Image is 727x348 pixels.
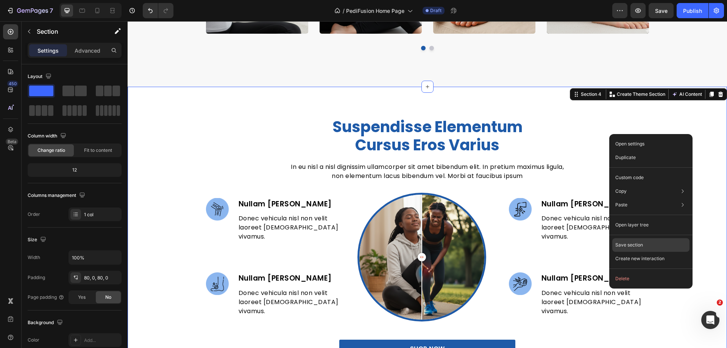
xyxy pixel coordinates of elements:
iframe: To enrich screen reader interactions, please activate Accessibility in Grammarly extension settings [128,21,727,348]
div: Layout [28,72,53,82]
div: Page padding [28,294,64,301]
button: AI Content [543,69,576,78]
button: Delete [612,272,690,286]
div: 1 col [84,211,120,218]
p: Advanced [75,47,100,55]
div: Order [28,211,40,218]
div: Columns management [28,190,87,201]
p: Donec vehicula nisl non velit laoreet [DEMOGRAPHIC_DATA] vivamus. [111,267,218,295]
button: Save [649,3,674,18]
p: Section [37,27,99,36]
span: Yes [78,294,86,301]
p: Donec vehicula nisl non velit laoreet [DEMOGRAPHIC_DATA] vivamus. [414,267,521,295]
p: non elementum lacus bibendum vel. Morbi at faucibus ipsum [79,150,521,159]
div: Beta [6,139,18,145]
p: Donec vehicula nisl non velit laoreet [DEMOGRAPHIC_DATA] vivamus. [111,193,218,220]
span: No [105,294,111,301]
div: Size [28,235,48,245]
p: Nullam [PERSON_NAME] [414,252,521,263]
h2: suspendisse elementum cursus eros varius [198,96,401,134]
iframe: Intercom live chat [701,311,719,329]
p: Create new interaction [615,255,665,262]
p: Settings [37,47,59,55]
div: Width [28,254,40,261]
button: 7 [3,3,56,18]
span: PediFusion Home Page [346,7,404,15]
span: Save [655,8,668,14]
a: SHOP NOW [212,318,388,337]
p: 7 [50,6,53,15]
div: 450 [7,81,18,87]
img: gempages_577880171097359036-a9707be0-4663-497f-bb9b-8ec2d4c2e608.png [381,251,404,274]
span: 2 [717,300,723,306]
p: Donec vehicula nisl non velit laoreet [DEMOGRAPHIC_DATA] vivamus. [414,193,521,220]
button: Dot [293,25,298,29]
span: Draft [430,7,442,14]
p: Copy [615,188,627,195]
div: Background [28,318,64,328]
span: / [343,7,345,15]
div: Add... [84,337,120,344]
p: Create Theme Section [489,70,538,76]
button: Publish [677,3,708,18]
span: Fit to content [84,147,112,154]
p: Nullam [PERSON_NAME] [111,252,218,263]
img: gempages_577880171097359036-f0ec11a4-316f-49c2-ae11-2c5e2618906c.png [78,251,101,274]
p: Nullam [PERSON_NAME] [111,178,218,189]
p: Open settings [615,140,644,147]
div: Column width [28,131,68,141]
div: Padding [28,274,45,281]
div: Section 4 [452,70,475,76]
p: Open layer tree [615,222,649,228]
div: Publish [683,7,702,15]
input: Auto [69,251,121,264]
img: gempages_577880171097359036-abf7e3ed-001e-407a-afbd-06f4026d3db6.png [78,177,101,200]
p: Save section [615,242,643,248]
p: Paste [615,201,627,208]
div: Color [28,337,39,343]
span: Change ratio [37,147,65,154]
p: Custom code [615,174,644,181]
div: Undo/Redo [143,3,173,18]
p: Nullam [PERSON_NAME] [414,178,521,189]
p: SHOP NOW [282,323,317,332]
div: 80, 0, 80, 0 [84,275,120,281]
p: Duplicate [615,154,636,161]
img: gempages_577880171097359036-703603d4-68a7-4068-981f-2463f8e6ef51.png [381,177,404,200]
p: In eu nisl a nisl dignissim ullamcorper sit amet bibendum elit. In pretium maximus ligula, [79,141,521,150]
div: 12 [29,165,120,175]
button: Dot [302,25,306,29]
